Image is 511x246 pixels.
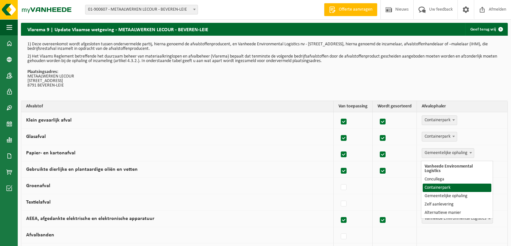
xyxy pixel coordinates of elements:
[422,116,457,125] span: Containerpark
[417,101,507,112] th: Afvalophaler
[423,184,491,192] li: Containerpark
[85,5,198,14] span: 01-900607 - METAALWERKEN LECOUR - BEVEREN-LEIE
[423,200,491,209] li: Zelf aanlevering
[26,150,75,156] label: Papier- en kartonafval
[422,148,474,158] span: Gemeentelijke ophaling
[27,69,58,74] strong: Plaatsingsadres:
[27,42,501,51] p: 1) Deze overeenkomst wordt afgesloten tussen ondervermelde partij, hierna genoemd de afvalstoffen...
[422,214,493,223] span: Vanheede Environmental Logistics
[21,101,334,112] th: Afvalstof
[373,101,417,112] th: Wordt gesorteerd
[26,118,72,123] label: Klein gevaarlijk afval
[26,183,50,188] label: Groenafval
[337,6,374,13] span: Offerte aanvragen
[422,132,457,141] span: Containerpark
[423,192,491,200] li: Gemeentelijke ophaling
[26,134,46,139] label: Glasafval
[26,200,51,205] label: Textielafval
[423,162,491,175] li: Vanheede Environmental Logistics
[334,101,373,112] th: Van toepassing
[422,149,474,158] span: Gemeentelijke ophaling
[85,5,198,14] span: 01-900607 - METAALWERKEN LECOUR - BEVEREN-LEIE
[27,70,501,88] p: METAALWERKEN LECOUR [STREET_ADDRESS] 8791 BEVEREN-LEIE
[423,209,491,217] li: Alternatieve manier
[422,214,493,223] span: Vanheede Environmental Logistics
[422,115,457,125] span: Containerpark
[324,3,377,16] a: Offerte aanvragen
[422,132,457,141] span: Containerpark
[465,23,507,36] a: Geef terug vrij
[27,54,501,63] p: 2) Het Vlaams Reglement betreffende het duurzaam beheer van materiaalkringlopen en afvalbeheer (V...
[423,175,491,184] li: Concullega
[26,216,154,221] label: AEEA, afgedankte elektrische en elektronische apparatuur
[26,232,54,238] label: Afvalbanden
[21,23,215,35] h2: Vlarema 9 | Update Vlaamse wetgeving - METAALWERKEN LECOUR - BEVEREN-LEIE
[26,167,138,172] label: Gebruikte dierlijke en plantaardige oliën en vetten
